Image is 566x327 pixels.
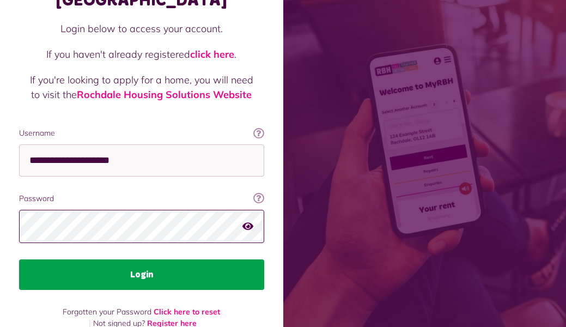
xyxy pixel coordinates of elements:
[19,128,264,139] label: Username
[30,47,253,62] p: If you haven't already registered .
[154,307,220,317] a: Click here to reset
[19,259,264,290] button: Login
[63,307,151,317] span: Forgotten your Password
[30,21,253,36] p: Login below to access your account.
[30,72,253,102] p: If you're looking to apply for a home, you will need to visit the
[190,48,234,60] a: click here
[19,193,264,204] label: Password
[77,88,252,101] a: Rochdale Housing Solutions Website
